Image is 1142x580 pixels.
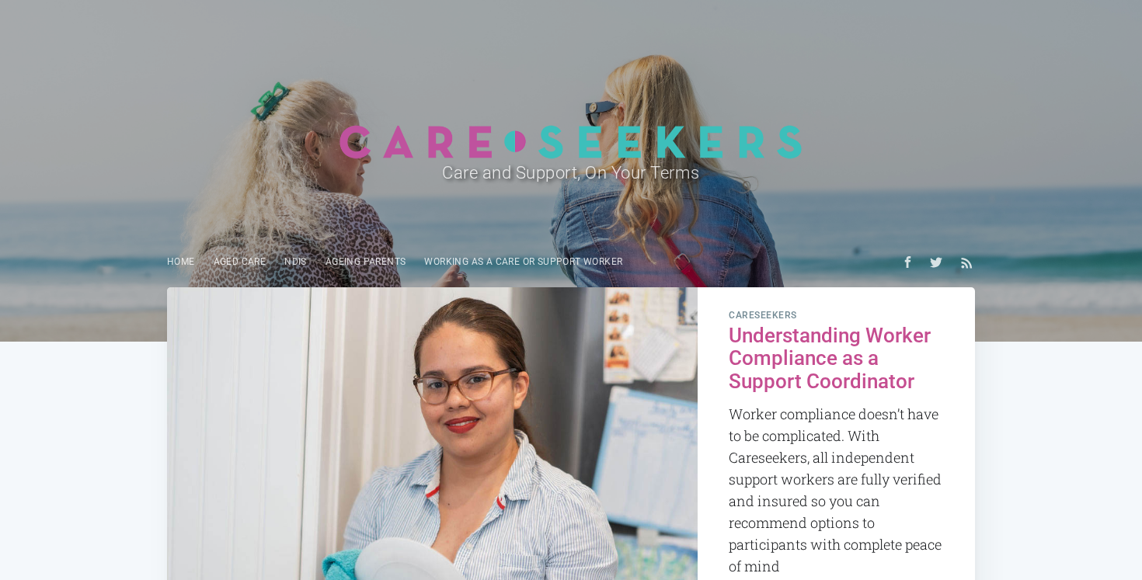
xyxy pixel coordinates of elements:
a: Working as a care or support worker [415,247,632,277]
h2: Care and Support, On Your Terms [213,159,929,186]
p: Worker compliance doesn’t have to be complicated. With Careseekers, all independent support worke... [729,404,944,577]
img: Careseekers [339,124,803,159]
h2: Understanding Worker Compliance as a Support Coordinator [729,325,944,394]
a: NDIS [275,247,316,277]
a: Ageing parents [316,247,416,277]
a: Home [158,247,204,277]
span: careseekers [729,311,944,321]
a: Aged Care [204,247,276,277]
